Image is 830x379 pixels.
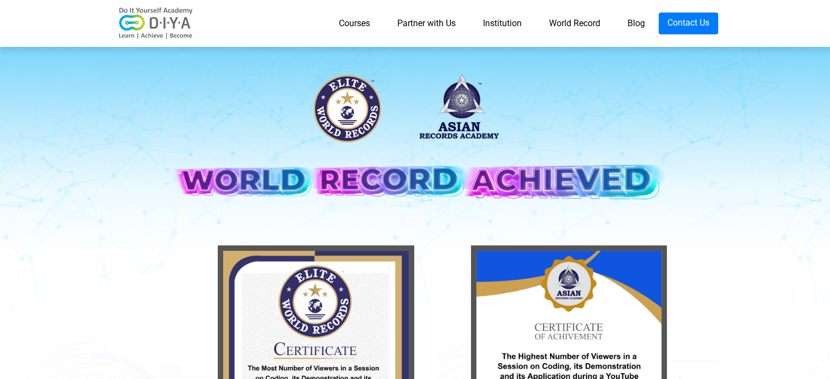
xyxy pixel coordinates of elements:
[469,13,535,34] a: Institution
[325,13,384,34] a: Courses
[112,7,200,40] img: logo-v2.png
[535,13,614,34] a: World Record
[164,65,666,227] img: banner-desk.png
[659,13,718,34] a: Contact Us
[614,13,659,34] a: Blog
[384,13,469,34] a: Partner with Us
